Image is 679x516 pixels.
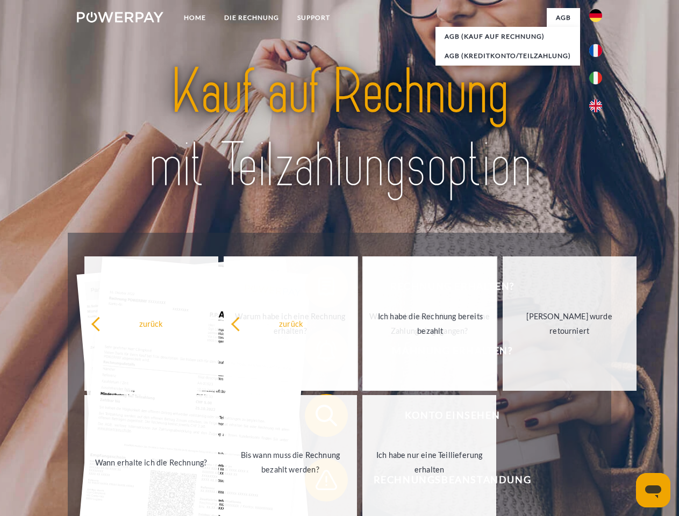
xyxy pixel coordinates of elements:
[435,27,580,46] a: AGB (Kauf auf Rechnung)
[230,448,351,477] div: Bis wann muss die Rechnung bezahlt werden?
[175,8,215,27] a: Home
[636,473,670,507] iframe: Schaltfläche zum Öffnen des Messaging-Fensters
[435,46,580,66] a: AGB (Kreditkonto/Teilzahlung)
[589,99,602,112] img: en
[369,448,490,477] div: Ich habe nur eine Teillieferung erhalten
[231,316,352,331] div: zurück
[288,8,339,27] a: SUPPORT
[91,316,212,331] div: zurück
[589,44,602,57] img: fr
[103,52,576,206] img: title-powerpay_de.svg
[91,455,212,469] div: Wann erhalte ich die Rechnung?
[589,9,602,22] img: de
[547,8,580,27] a: agb
[370,309,491,338] div: Ich habe die Rechnung bereits bezahlt
[509,309,630,338] div: [PERSON_NAME] wurde retourniert
[215,8,288,27] a: DIE RECHNUNG
[77,12,163,23] img: logo-powerpay-white.svg
[589,71,602,84] img: it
